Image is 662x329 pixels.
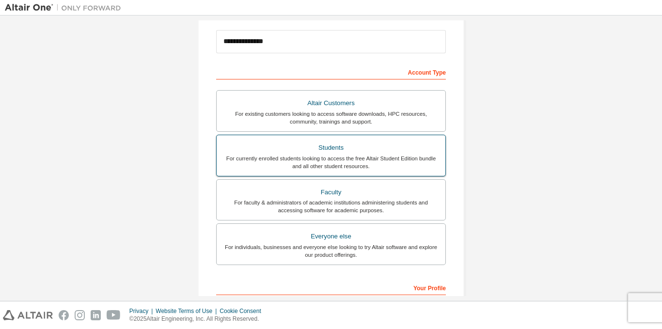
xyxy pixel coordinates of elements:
img: altair_logo.svg [3,310,53,320]
div: For faculty & administrators of academic institutions administering students and accessing softwa... [222,199,440,214]
img: instagram.svg [75,310,85,320]
div: For existing customers looking to access software downloads, HPC resources, community, trainings ... [222,110,440,125]
div: Students [222,141,440,155]
img: linkedin.svg [91,310,101,320]
div: Privacy [129,307,156,315]
div: Website Terms of Use [156,307,220,315]
div: Everyone else [222,230,440,243]
div: Your Profile [216,280,446,295]
div: Faculty [222,186,440,199]
div: Altair Customers [222,96,440,110]
img: Altair One [5,3,126,13]
div: Cookie Consent [220,307,267,315]
div: Account Type [216,64,446,79]
div: For currently enrolled students looking to access the free Altair Student Edition bundle and all ... [222,155,440,170]
div: For individuals, businesses and everyone else looking to try Altair software and explore our prod... [222,243,440,259]
img: youtube.svg [107,310,121,320]
img: facebook.svg [59,310,69,320]
p: © 2025 Altair Engineering, Inc. All Rights Reserved. [129,315,267,323]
